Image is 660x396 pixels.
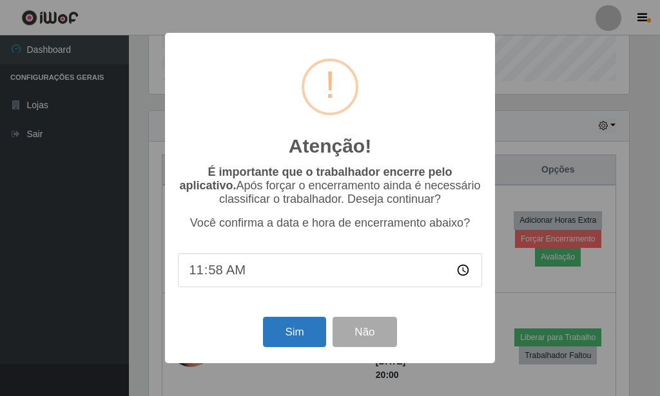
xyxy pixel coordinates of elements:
[178,216,482,230] p: Você confirma a data e hora de encerramento abaixo?
[333,317,396,347] button: Não
[178,165,482,206] p: Após forçar o encerramento ainda é necessário classificar o trabalhador. Deseja continuar?
[289,135,371,158] h2: Atenção!
[263,317,325,347] button: Sim
[179,165,452,192] b: É importante que o trabalhador encerre pelo aplicativo.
